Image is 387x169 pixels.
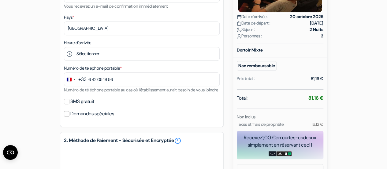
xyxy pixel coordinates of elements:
img: uber-uber-eats-card.png [284,151,292,156]
strong: 20 octobre 2025 [290,13,323,20]
div: Recevez en cartes-cadeaux simplement en réservant ceci ! [237,134,323,149]
span: Personnes : [237,33,262,39]
img: calendar.svg [237,15,241,19]
strong: 81,16 € [308,95,323,101]
input: 6 12 34 56 78 [64,72,220,86]
img: moon.svg [237,28,241,32]
small: Vous recevrez un e-mail de confirmation immédiatement [64,3,168,9]
strong: [DATE] [310,20,323,26]
a: error_outline [174,137,181,144]
label: Heure d'arrivée [64,40,91,46]
div: +33 [78,76,87,83]
div: Prix total : [237,75,255,82]
small: Numéro de téléphone portable au cas où l'établissement aurait besoin de vous joindre [64,87,218,93]
label: Numéro de telephone portable [64,65,122,71]
strong: 2 [321,33,323,39]
b: Dortoir Mixte [237,47,263,53]
button: Change country, selected France (+33) [64,73,87,86]
small: Non inclus [237,114,255,120]
label: SMS gratuit [70,97,94,106]
img: amazon-card-no-text.png [269,151,276,156]
small: Non remboursable [237,61,277,71]
img: adidas-card.png [276,151,284,156]
strong: 2 Nuits [310,26,323,33]
h5: 2. Méthode de Paiement - Sécurisée et Encryptée [64,137,220,144]
label: Demandes spéciales [70,109,114,118]
small: 16,12 € [311,121,323,127]
button: Ouvrir le widget CMP [3,145,18,160]
label: Pays [64,14,74,21]
div: 81,16 € [311,75,323,82]
img: calendar.svg [237,21,241,26]
span: Séjour : [237,26,255,33]
span: 1,00 € [262,134,276,141]
span: Total: [237,94,247,102]
span: Date de départ : [237,20,270,26]
img: user_icon.svg [237,34,241,39]
span: Date d'arrivée : [237,13,268,20]
small: Taxes et frais de propriété: [237,121,285,127]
